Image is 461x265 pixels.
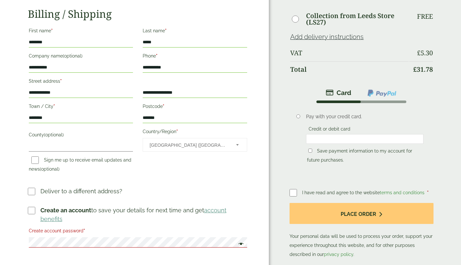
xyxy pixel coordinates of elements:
[290,203,433,259] p: Your personal data will be used to process your order, support your experience throughout this we...
[28,8,248,20] h2: Billing / Shipping
[302,190,426,195] span: I have read and agree to the website
[29,226,247,237] label: Create account password
[149,138,227,152] span: United Kingdom (UK)
[306,126,353,133] label: Credit or debit card
[40,187,122,196] p: Deliver to a different address?
[380,190,424,195] a: terms and conditions
[163,104,164,109] abbr: required
[165,28,167,33] abbr: required
[51,28,53,33] abbr: required
[307,148,412,164] label: Save payment information to my account for future purchases.
[143,26,247,37] label: Last name
[326,89,351,97] img: stripe.png
[53,104,55,109] abbr: required
[29,157,131,174] label: Sign me up to receive email updates and news
[413,65,433,74] bdi: 31.78
[417,13,433,20] p: Free
[40,206,248,223] p: to save your details for next time and get
[44,132,64,137] span: (optional)
[29,26,133,37] label: First name
[40,207,226,222] a: account benefits
[143,138,247,152] span: Country/Region
[290,203,433,224] button: Place order
[308,136,422,142] iframe: Secure card payment input frame
[413,65,417,74] span: £
[83,228,85,233] abbr: required
[290,45,408,61] th: VAT
[290,61,408,77] th: Total
[290,33,364,41] a: Add delivery instructions
[29,102,133,113] label: Town / City
[29,77,133,88] label: Street address
[367,89,397,97] img: ppcp-gateway.png
[156,53,158,58] abbr: required
[417,48,421,57] span: £
[417,48,433,57] bdi: 5.30
[29,130,133,141] label: County
[143,51,247,62] label: Phone
[31,156,39,164] input: Sign me up to receive email updates and news(optional)
[427,190,429,195] abbr: required
[29,51,133,62] label: Company name
[63,53,82,58] span: (optional)
[40,166,60,172] span: (optional)
[306,113,423,120] p: Pay with your credit card.
[176,129,178,134] abbr: required
[306,13,408,26] label: Collection from Leeds Store (LS27)
[60,79,62,84] abbr: required
[143,127,247,138] label: Country/Region
[324,252,353,257] a: privacy policy
[40,207,91,214] strong: Create an account
[143,102,247,113] label: Postcode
